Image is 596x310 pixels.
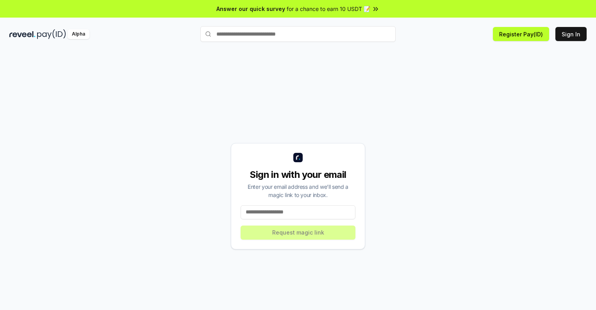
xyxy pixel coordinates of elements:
div: Enter your email address and we’ll send a magic link to your inbox. [241,183,355,199]
div: Alpha [68,29,89,39]
img: pay_id [37,29,66,39]
img: logo_small [293,153,303,162]
span: Answer our quick survey [216,5,285,13]
div: Sign in with your email [241,168,355,181]
button: Register Pay(ID) [493,27,549,41]
button: Sign In [555,27,587,41]
img: reveel_dark [9,29,36,39]
span: for a chance to earn 10 USDT 📝 [287,5,370,13]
